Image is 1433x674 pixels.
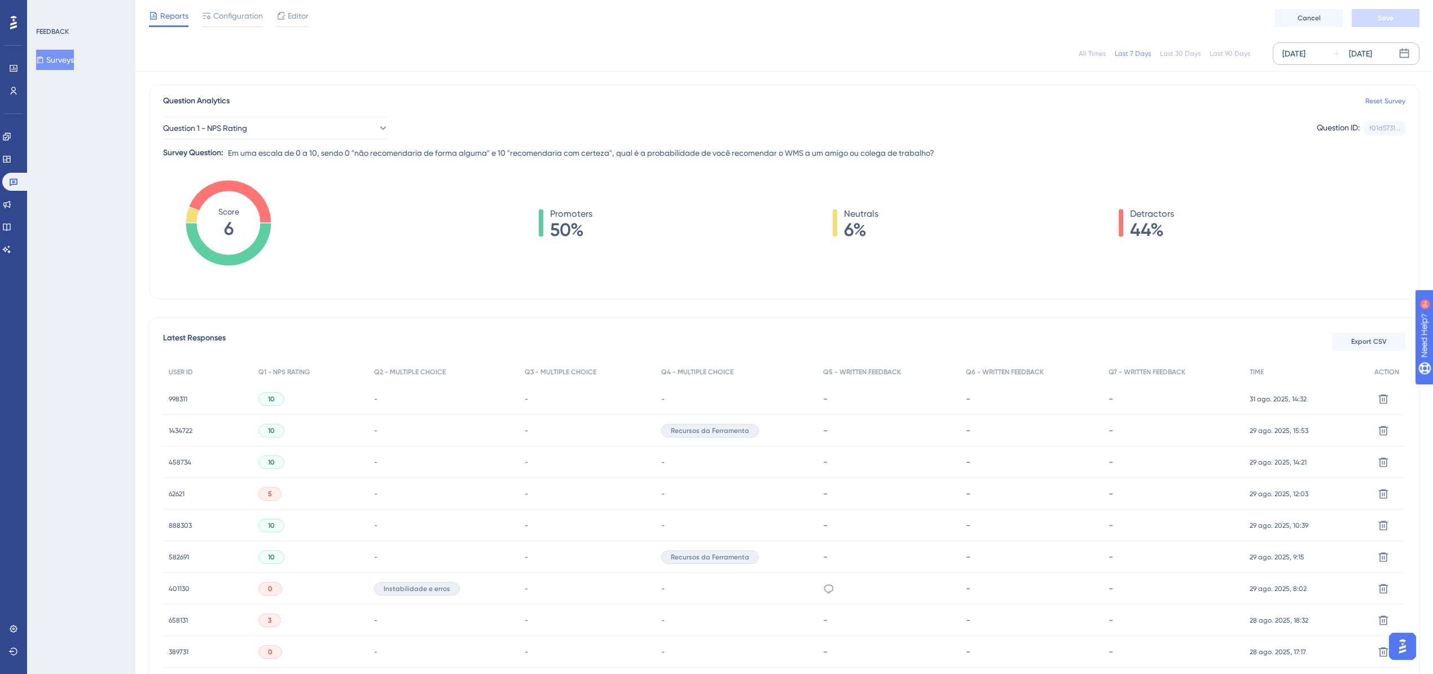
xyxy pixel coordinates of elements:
span: - [661,395,665,404]
div: - [823,615,955,625]
span: 458734 [169,458,191,467]
span: Detractors [1130,207,1174,221]
span: 401130 [169,584,190,593]
span: 389731 [169,647,188,657]
tspan: 6 [224,218,234,239]
span: - [374,426,377,435]
span: Question 1 - NPS Rating [163,121,247,135]
div: - [823,520,955,531]
div: - [1109,488,1239,499]
button: Question 1 - NPS Rating [163,117,389,139]
span: 29 ago. 2025, 14:21 [1250,458,1307,467]
span: 10 [268,426,275,435]
span: Instabilidade e erros [384,584,450,593]
span: Q4 - MULTIPLE CHOICE [661,367,733,377]
span: 0 [268,584,272,593]
tspan: Score [218,207,239,216]
span: - [525,458,528,467]
span: Q6 - WRITTEN FEEDBACK [966,367,1044,377]
div: 9+ [77,6,83,15]
span: 29 ago. 2025, 10:39 [1250,521,1308,530]
span: - [661,647,665,657]
div: - [1109,583,1239,594]
div: - [823,488,955,499]
div: FEEDBACK [36,27,69,36]
span: 658131 [169,616,188,625]
span: Q2 - MULTIPLE CHOICE [374,367,446,377]
span: Need Help? [27,3,71,16]
span: Promoters [550,207,592,221]
div: - [1109,425,1239,436]
span: 29 ago. 2025, 9:15 [1250,553,1304,562]
span: - [661,616,665,625]
div: - [966,615,1097,625]
span: - [525,616,528,625]
span: Question Analytics [163,94,230,108]
span: - [525,489,528,498]
span: - [525,395,528,404]
span: Editor [288,9,309,23]
div: Last 7 Days [1115,49,1151,58]
span: 10 [268,553,275,562]
div: All Times [1079,49,1106,58]
span: 50% [550,221,592,239]
div: Question ID: [1317,121,1360,135]
div: - [966,457,1097,467]
span: - [661,458,665,467]
div: - [1109,615,1239,625]
button: Save [1352,9,1419,27]
span: Configuration [213,9,263,23]
div: - [966,646,1097,657]
div: - [823,393,955,404]
iframe: UserGuiding AI Assistant Launcher [1386,629,1419,663]
span: - [374,489,377,498]
span: Recursos da Ferramenta [671,426,749,435]
div: - [966,393,1097,404]
span: ACTION [1374,367,1399,377]
span: USER ID [169,367,193,377]
span: - [525,647,528,657]
div: [DATE] [1349,47,1372,60]
div: - [966,425,1097,436]
span: - [374,616,377,625]
span: - [661,521,665,530]
span: - [374,647,377,657]
div: - [823,552,955,562]
div: - [1109,393,1239,404]
span: - [661,584,665,593]
span: 10 [268,395,275,404]
span: Cancel [1298,14,1321,23]
span: 10 [268,458,275,467]
span: - [374,458,377,467]
span: 1434722 [169,426,192,435]
span: 0 [268,647,272,657]
span: Q7 - WRITTEN FEEDBACK [1109,367,1185,377]
div: - [1109,552,1239,562]
span: - [525,426,528,435]
span: - [374,521,377,530]
span: Reports [160,9,188,23]
span: 28 ago. 2025, 17:17 [1250,647,1306,657]
span: - [374,553,377,562]
span: 29 ago. 2025, 15:53 [1250,426,1308,435]
button: Export CSV [1332,332,1405,351]
span: 29 ago. 2025, 8:02 [1250,584,1307,593]
span: Em uma escala de 0 a 10, sendo 0 "não recomendaria de forma alguma" e 10 "recomendaria com certez... [228,146,934,160]
div: - [823,646,955,657]
span: 62621 [169,489,184,498]
span: - [525,521,528,530]
span: 31 ago. 2025, 14:32 [1250,395,1307,404]
div: - [966,583,1097,594]
div: - [823,425,955,436]
div: f01d5731... [1369,124,1400,133]
div: - [966,488,1097,499]
span: Latest Responses [163,331,226,352]
span: Q5 - WRITTEN FEEDBACK [823,367,901,377]
div: - [1109,520,1239,531]
span: Neutrals [844,207,878,221]
span: 28 ago. 2025, 18:32 [1250,616,1308,625]
div: - [966,552,1097,562]
div: Last 30 Days [1160,49,1201,58]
